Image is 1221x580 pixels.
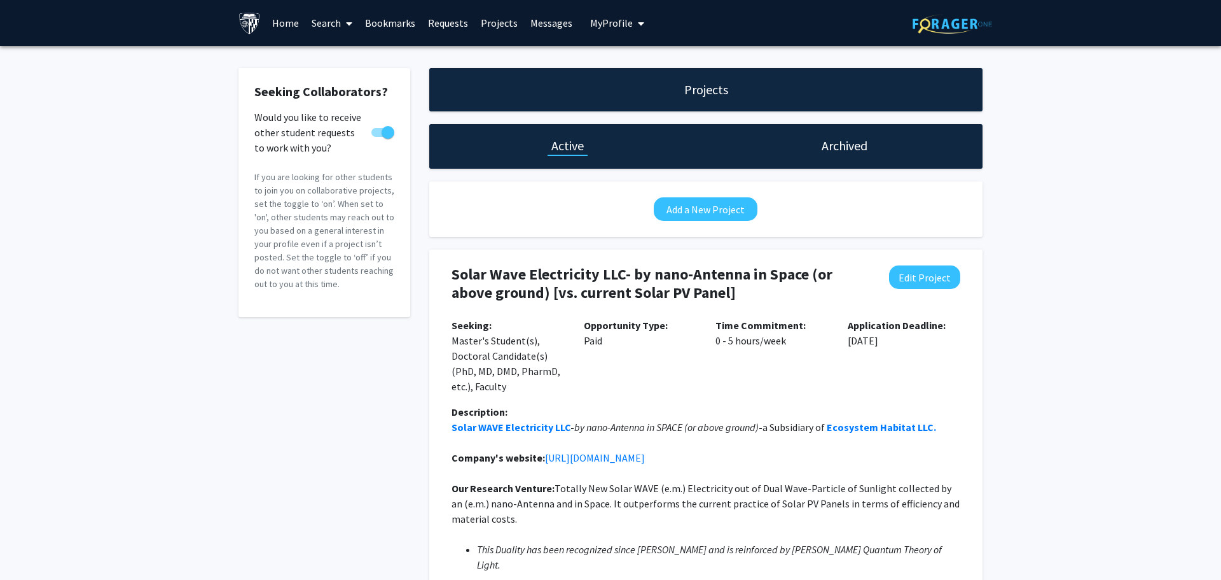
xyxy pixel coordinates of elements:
[452,319,492,332] b: Seeking:
[584,318,697,348] p: Paid
[684,81,728,99] h1: Projects
[254,171,394,291] p: If you are looking for other students to join you on collaborative projects, set the toggle to ‘o...
[715,319,806,332] b: Time Commitment:
[452,318,565,394] p: Master's Student(s), Doctoral Candidate(s) (PhD, MD, DMD, PharmD, etc.), Faculty
[827,421,936,434] a: Ecosystem Habitat LLC.
[452,451,545,464] strong: Company's website:
[254,110,366,155] span: Would you like to receive other student requests to work with you?
[452,481,960,527] p: Totally New Solar WAVE (e.m.) Electricity out of Dual Wave-Particle of Sunlight collected by an (...
[238,12,261,34] img: Johns Hopkins University Logo
[452,404,960,420] div: Description:
[654,197,757,221] button: Add a New Project
[477,543,944,571] em: This Duality has been recognized since [PERSON_NAME] and is reinforced by [PERSON_NAME] Quantum T...
[590,17,633,29] span: My Profile
[913,14,992,34] img: ForagerOne Logo
[474,1,524,45] a: Projects
[848,318,961,348] p: [DATE]
[715,318,829,348] p: 0 - 5 hours/week
[452,421,570,434] a: Solar WAVE Electricity LLC
[359,1,422,45] a: Bookmarks
[305,1,359,45] a: Search
[452,420,960,435] p: a Subsidiary of
[584,319,668,332] b: Opportunity Type:
[551,137,584,155] h1: Active
[889,265,960,289] button: Edit Project
[822,137,867,155] h1: Archived
[545,451,645,464] a: [URL][DOMAIN_NAME]
[452,265,869,302] h4: Solar Wave Electricity LLC- by nano-Antenna in Space (or above ground) [vs. current Solar PV Panel]
[10,523,54,570] iframe: Chat
[759,421,762,434] strong: -
[422,1,474,45] a: Requests
[524,1,579,45] a: Messages
[574,421,759,434] em: by nano-Antenna in SPACE (or above ground)
[254,84,394,99] h2: Seeking Collaborators?
[452,482,555,495] strong: Our Research Venture:
[570,421,574,434] strong: -
[848,319,946,332] b: Application Deadline:
[266,1,305,45] a: Home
